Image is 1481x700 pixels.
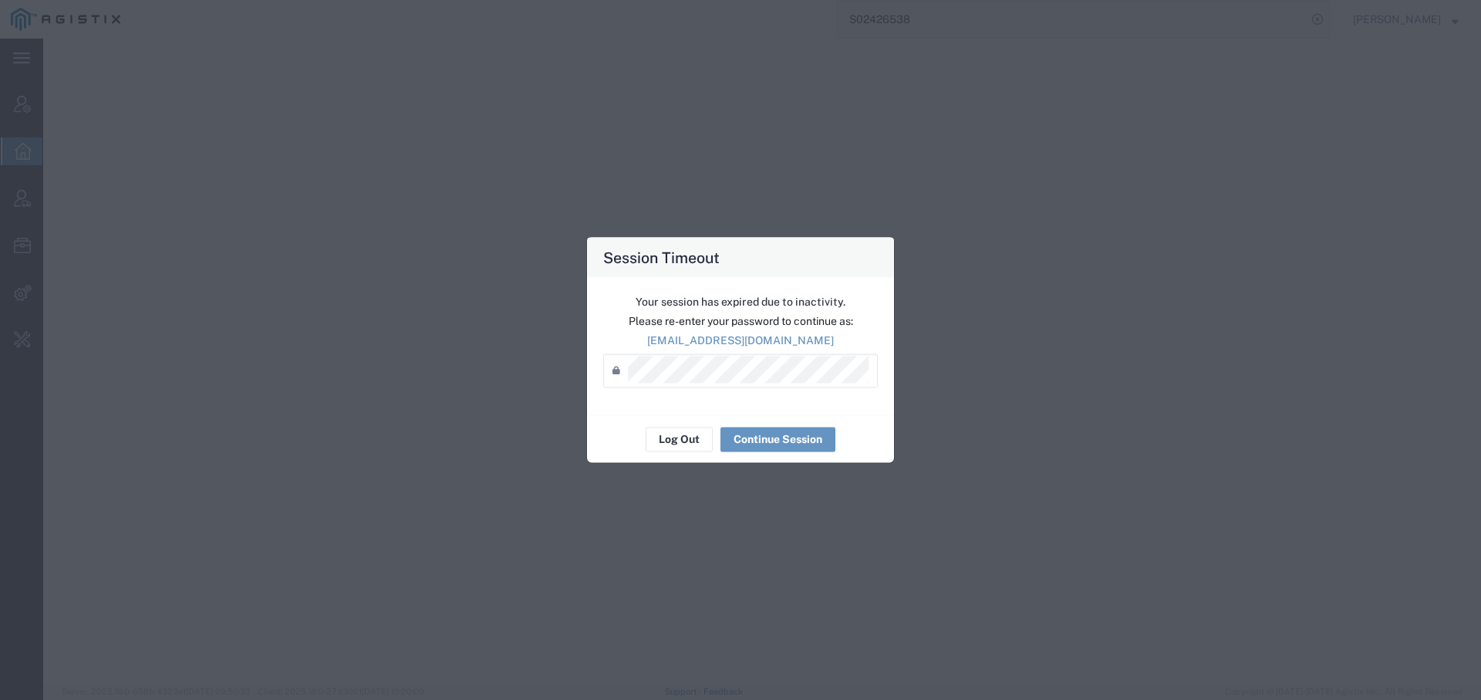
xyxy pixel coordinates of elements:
[646,427,713,451] button: Log Out
[603,313,878,329] p: Please re-enter your password to continue as:
[603,293,878,309] p: Your session has expired due to inactivity.
[603,332,878,348] p: [EMAIL_ADDRESS][DOMAIN_NAME]
[720,427,835,451] button: Continue Session
[603,245,720,268] h4: Session Timeout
